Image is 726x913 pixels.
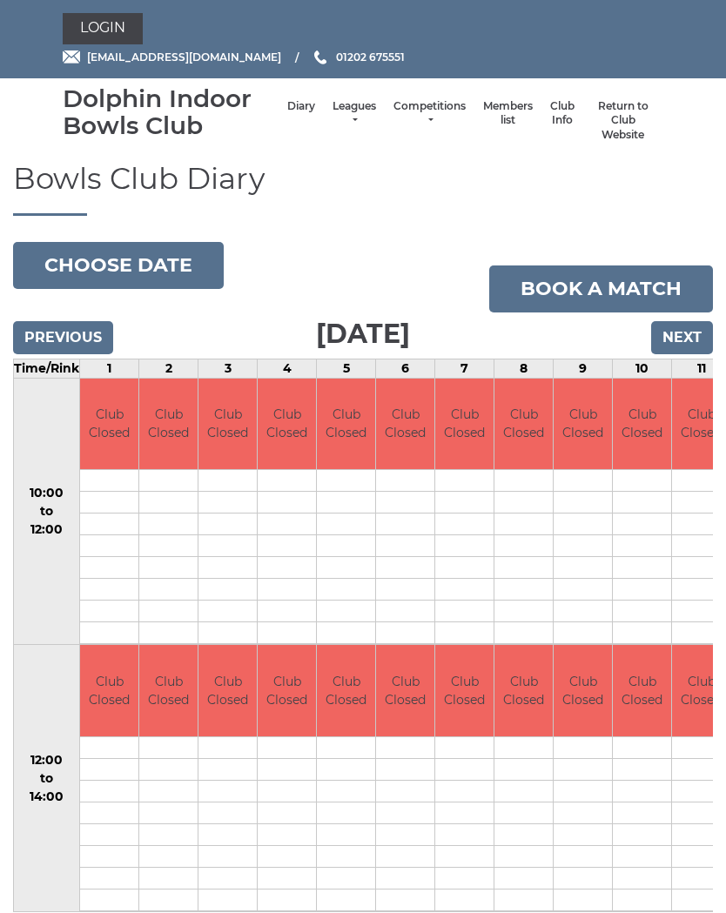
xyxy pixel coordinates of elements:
td: Club Closed [554,645,612,736]
a: Book a match [489,265,713,312]
td: 3 [198,359,258,378]
span: [EMAIL_ADDRESS][DOMAIN_NAME] [87,50,281,64]
td: 1 [80,359,139,378]
a: Diary [287,99,315,114]
a: Competitions [393,99,466,128]
td: 2 [139,359,198,378]
td: 10:00 to 12:00 [14,378,80,645]
td: Club Closed [494,379,553,470]
a: Phone us 01202 675551 [312,49,405,65]
td: Club Closed [376,645,434,736]
td: Club Closed [139,379,198,470]
td: Club Closed [80,645,138,736]
a: Members list [483,99,533,128]
td: Club Closed [435,379,494,470]
td: Club Closed [258,645,316,736]
a: Leagues [333,99,376,128]
div: Dolphin Indoor Bowls Club [63,85,279,139]
h1: Bowls Club Diary [13,163,713,215]
td: Club Closed [435,645,494,736]
td: Club Closed [613,379,671,470]
input: Next [651,321,713,354]
td: 6 [376,359,435,378]
a: Login [63,13,143,44]
td: Club Closed [317,645,375,736]
td: 5 [317,359,376,378]
img: Email [63,50,80,64]
td: 12:00 to 14:00 [14,645,80,912]
td: 7 [435,359,494,378]
td: 10 [613,359,672,378]
td: Club Closed [494,645,553,736]
td: 8 [494,359,554,378]
img: Phone us [314,50,326,64]
td: Club Closed [139,645,198,736]
td: Club Closed [376,379,434,470]
input: Previous [13,321,113,354]
td: 9 [554,359,613,378]
td: 4 [258,359,317,378]
td: Club Closed [198,379,257,470]
td: Club Closed [317,379,375,470]
td: Club Closed [80,379,138,470]
td: Club Closed [554,379,612,470]
td: Club Closed [258,379,316,470]
td: Club Closed [198,645,257,736]
td: Time/Rink [14,359,80,378]
a: Return to Club Website [592,99,655,143]
td: Club Closed [613,645,671,736]
button: Choose date [13,242,224,289]
a: Email [EMAIL_ADDRESS][DOMAIN_NAME] [63,49,281,65]
span: 01202 675551 [336,50,405,64]
a: Club Info [550,99,575,128]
